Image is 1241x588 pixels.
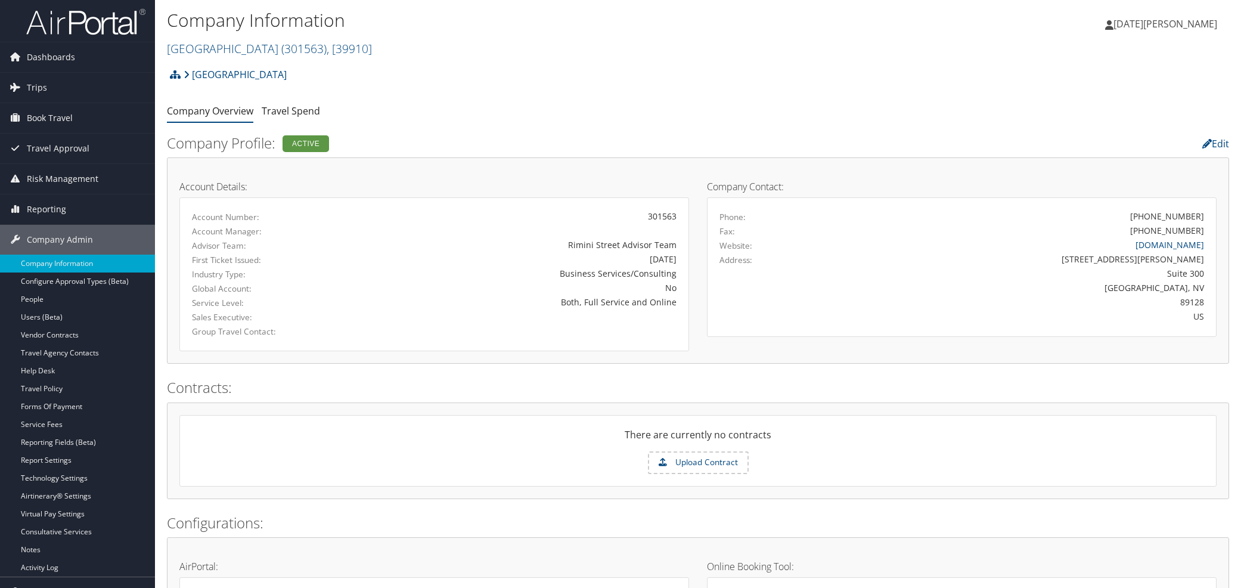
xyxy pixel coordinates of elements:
a: [DOMAIN_NAME] [1135,239,1204,250]
div: Suite 300 [845,267,1204,280]
h4: Company Contact: [707,182,1217,191]
div: 301563 [359,210,677,222]
div: No [359,281,677,294]
span: Risk Management [27,164,98,194]
span: , [ 39910 ] [327,41,372,57]
div: [STREET_ADDRESS][PERSON_NAME] [845,253,1204,265]
label: Phone: [719,211,746,223]
label: Account Manager: [192,225,342,237]
div: [GEOGRAPHIC_DATA], NV [845,281,1204,294]
label: Website: [719,240,752,252]
div: There are currently no contracts [180,428,1216,451]
h4: AirPortal: [179,562,689,571]
span: Company Admin [27,225,93,255]
div: Rimini Street Advisor Team [359,239,677,251]
div: Both, Full Service and Online [359,296,677,308]
div: US [845,310,1204,323]
span: [DATE][PERSON_NAME] [1113,17,1217,30]
h2: Company Profile: [167,133,869,153]
span: Travel Approval [27,134,89,163]
img: airportal-logo.png [26,8,145,36]
div: [DATE] [359,253,677,265]
span: ( 301563 ) [281,41,327,57]
a: Company Overview [167,104,253,117]
label: Advisor Team: [192,240,342,252]
div: 89128 [845,296,1204,308]
span: Reporting [27,194,66,224]
label: Service Level: [192,297,342,309]
label: Industry Type: [192,268,342,280]
span: Dashboards [27,42,75,72]
a: [GEOGRAPHIC_DATA] [167,41,372,57]
a: Edit [1202,137,1229,150]
a: [GEOGRAPHIC_DATA] [184,63,287,86]
h2: Configurations: [167,513,1229,533]
h4: Online Booking Tool: [707,562,1217,571]
div: [PHONE_NUMBER] [1130,210,1204,222]
label: First Ticket Issued: [192,254,342,266]
label: Fax: [719,225,735,237]
label: Account Number: [192,211,342,223]
label: Address: [719,254,752,266]
label: Upload Contract [649,453,747,473]
h4: Account Details: [179,182,689,191]
a: [DATE][PERSON_NAME] [1105,6,1229,42]
span: Book Travel [27,103,73,133]
a: Travel Spend [262,104,320,117]
label: Group Travel Contact: [192,326,342,338]
span: Trips [27,73,47,103]
div: [PHONE_NUMBER] [1130,224,1204,237]
h2: Contracts: [167,377,1229,398]
label: Sales Executive: [192,311,342,323]
h1: Company Information [167,8,875,33]
div: Business Services/Consulting [359,267,677,280]
label: Global Account: [192,283,342,295]
div: Active [283,135,329,152]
